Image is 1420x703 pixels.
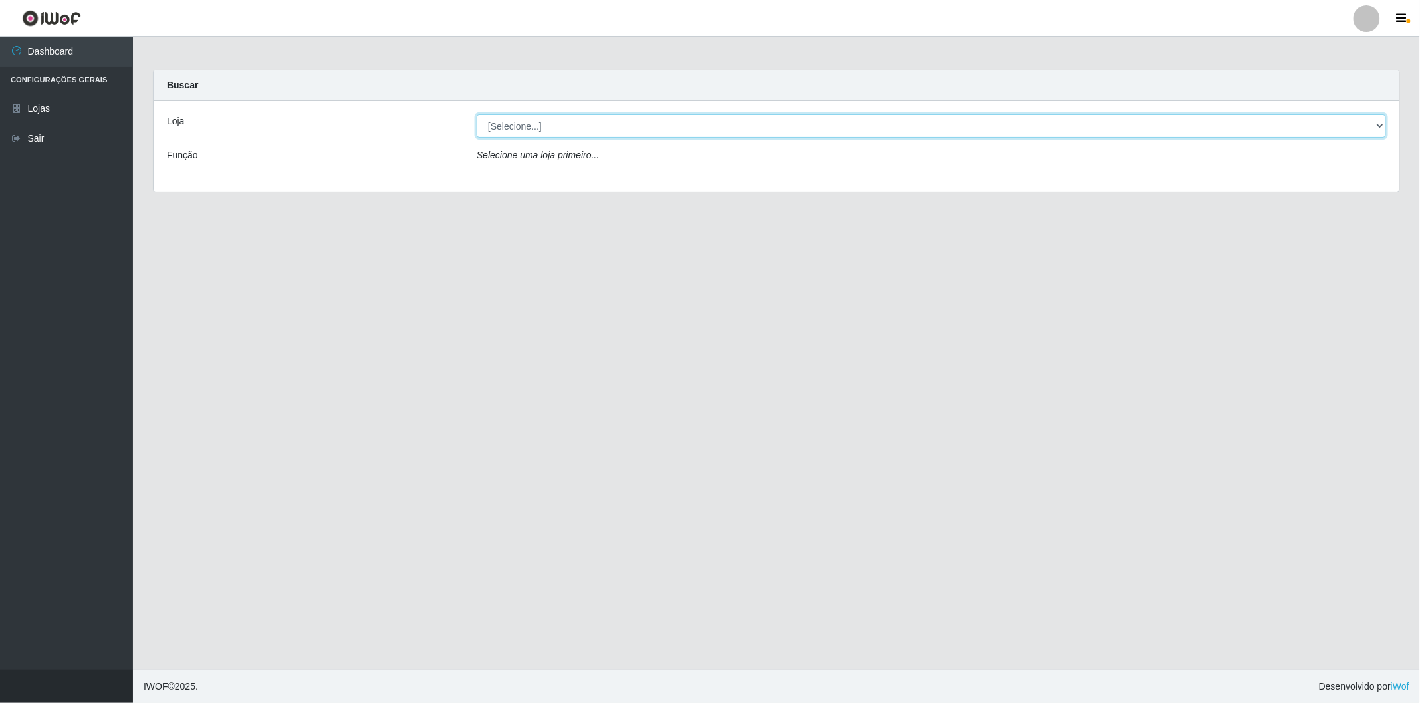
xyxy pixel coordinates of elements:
[477,150,599,160] i: Selecione uma loja primeiro...
[167,80,198,90] strong: Buscar
[167,148,198,162] label: Função
[1391,681,1409,692] a: iWof
[144,681,168,692] span: IWOF
[1319,680,1409,694] span: Desenvolvido por
[167,114,184,128] label: Loja
[22,10,81,27] img: CoreUI Logo
[144,680,198,694] span: © 2025 .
